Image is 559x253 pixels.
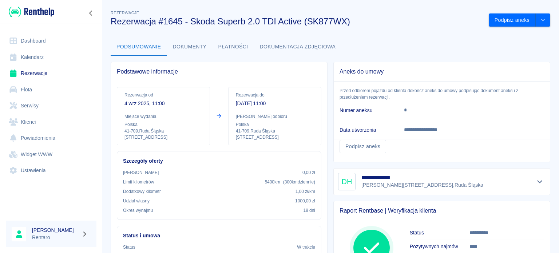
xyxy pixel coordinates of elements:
[302,169,315,176] p: 0,00 zł
[32,234,79,241] p: Rentaro
[123,188,161,195] p: Dodatkowy kilometr
[111,11,139,15] span: Rezerwacje
[6,6,54,18] a: Renthelp logo
[6,49,96,66] a: Kalendarz
[236,128,314,134] p: 41-709 , Ruda Śląska
[236,134,314,141] p: [STREET_ADDRESS]
[123,232,315,240] h6: Status i umowa
[124,121,202,128] p: Polska
[123,244,135,250] p: Status
[6,33,96,49] a: Dashboard
[340,126,392,134] h6: Data utworzenia
[6,162,96,179] a: Ustawienia
[236,92,314,98] p: Rezerwacja do
[123,207,153,214] p: Okres wynajmu
[6,65,96,82] a: Rezerwacje
[340,207,544,214] span: Raport Rentbase | Weryfikacja klienta
[489,13,536,27] button: Podpisz aneks
[111,16,483,27] h3: Rezerwacja #1645 - Skoda Superb 2.0 TDI Active (SK877WX)
[295,198,315,204] p: 1000,00 zł
[304,207,315,214] p: 18 dni
[6,98,96,114] a: Serwisy
[32,226,79,234] h6: [PERSON_NAME]
[283,179,315,185] span: ( 300 km dziennie )
[123,179,154,185] p: Limit kilometrów
[124,92,202,98] p: Rezerwacja od
[117,68,321,75] span: Podstawowe informacje
[297,244,315,250] p: W trakcie
[111,38,167,56] button: Podsumowanie
[265,179,315,185] p: 5400 km
[236,113,314,120] p: [PERSON_NAME] odbioru
[213,38,254,56] button: Płatności
[9,6,54,18] img: Renthelp logo
[167,38,213,56] button: Dokumenty
[6,146,96,163] a: Widget WWW
[6,114,96,130] a: Klienci
[124,128,202,134] p: 41-709 , Ruda Śląska
[361,181,483,189] p: [PERSON_NAME][STREET_ADDRESS] , Ruda Śląska
[340,107,392,114] h6: Numer aneksu
[236,121,314,128] p: Polska
[340,140,386,153] a: Podpisz aneks
[124,100,202,107] p: 4 wrz 2025, 11:00
[254,38,342,56] button: Dokumentacja zdjęciowa
[410,229,470,236] h6: Status
[123,169,159,176] p: [PERSON_NAME]
[124,134,202,141] p: [STREET_ADDRESS]
[536,13,550,27] button: drop-down
[123,198,150,204] p: Udział własny
[6,130,96,146] a: Powiadomienia
[6,82,96,98] a: Flota
[340,68,544,75] span: Aneks do umowy
[123,157,315,165] h6: Szczegóły oferty
[338,173,356,190] div: DH
[86,8,96,18] button: Zwiń nawigację
[410,243,470,250] h6: Pozytywnych najmów
[534,177,546,187] button: Pokaż szczegóły
[334,87,550,100] p: Przed odbiorem pojazdu od klienta dokończ aneks do umowy podpisując dokument aneksu z przedłużeni...
[296,188,315,195] p: 1,00 zł /km
[124,113,202,120] p: Miejsce wydania
[236,100,314,107] p: [DATE] 11:00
